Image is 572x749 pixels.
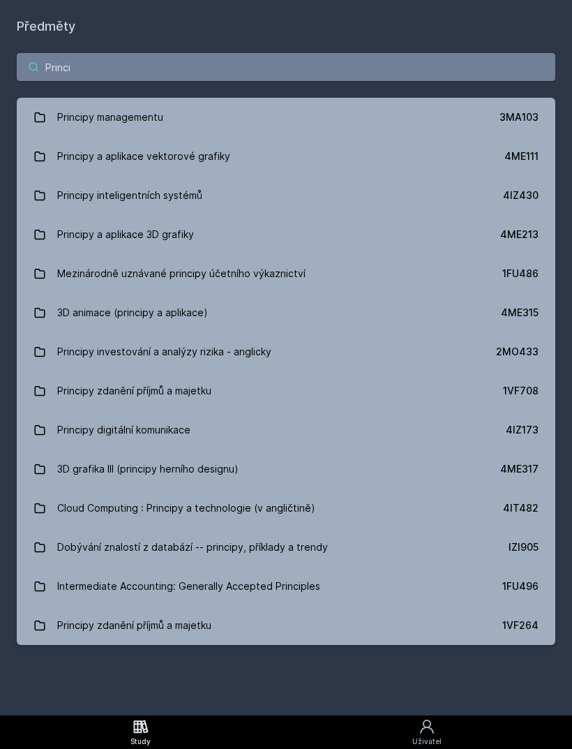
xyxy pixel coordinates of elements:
[503,188,539,202] div: 4IZ430
[502,579,539,593] div: 1FU496
[502,267,539,281] div: 1FU486
[500,228,539,242] div: 4ME213
[509,540,539,554] div: IZI905
[57,260,306,288] div: Mezinárodně uznávané principy účetního výkaznictví
[17,254,555,293] a: Mezinárodně uznávané principy účetního výkaznictví 1FU486
[57,221,194,249] div: Principy a aplikace 3D grafiky
[17,332,555,371] a: Principy investování a analýzy rizika - anglicky 2MO433
[502,618,539,632] div: 1VF264
[57,299,208,327] div: 3D animace (principy a aplikace)
[496,345,539,359] div: 2MO433
[57,338,271,366] div: Principy investování a analýzy rizika - anglicky
[57,455,239,483] div: 3D grafika III (principy herního designu)
[17,567,555,606] a: Intermediate Accounting: Generally Accepted Principles 1FU496
[57,533,328,561] div: Dobývání znalostí z databází -- principy, příklady a trendy
[17,215,555,254] a: Principy a aplikace 3D grafiky 4ME213
[57,103,163,131] div: Principy managementu
[17,137,555,176] a: Principy a aplikace vektorové grafiky 4ME111
[501,306,539,320] div: 4ME315
[57,142,230,170] div: Principy a aplikace vektorové grafiky
[17,293,555,332] a: 3D animace (principy a aplikace) 4ME315
[500,462,539,476] div: 4ME317
[57,572,320,600] div: Intermediate Accounting: Generally Accepted Principles
[17,98,555,137] a: Principy managementu 3MA103
[17,528,555,567] a: Dobývání znalostí z databází -- principy, příklady a trendy IZI905
[412,736,442,747] div: Uživatel
[57,611,211,639] div: Principy zdanění příjmů a majetku
[17,450,555,489] a: 3D grafika III (principy herního designu) 4ME317
[17,410,555,450] a: Principy digitální komunikace 4IZ173
[57,181,202,209] div: Principy inteligentních systémů
[17,17,555,36] h1: Předměty
[57,494,315,522] div: Cloud Computing : Principy a technologie (v angličtině)
[503,384,539,398] div: 1VF708
[17,371,555,410] a: Principy zdanění příjmů a majetku 1VF708
[17,176,555,215] a: Principy inteligentních systémů 4IZ430
[130,736,151,747] div: Study
[504,149,539,163] div: 4ME111
[499,110,539,124] div: 3MA103
[503,501,539,515] div: 4IT482
[17,606,555,645] a: Principy zdanění příjmů a majetku 1VF264
[57,416,190,444] div: Principy digitální komunikace
[506,423,539,437] div: 4IZ173
[57,377,211,405] div: Principy zdanění příjmů a majetku
[17,489,555,528] a: Cloud Computing : Principy a technologie (v angličtině) 4IT482
[17,53,555,81] input: Název nebo ident předmětu…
